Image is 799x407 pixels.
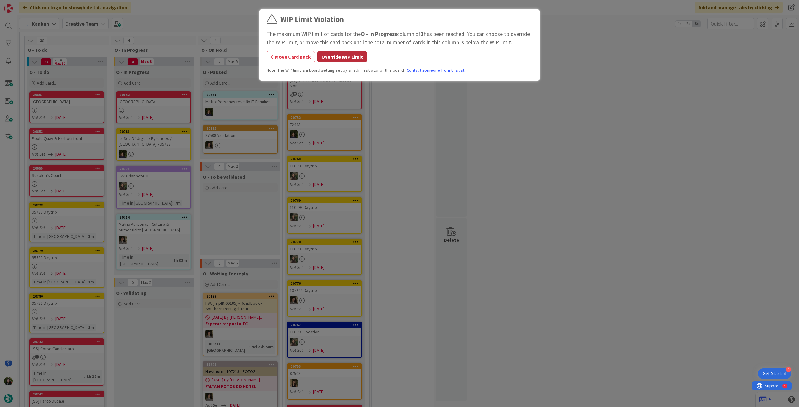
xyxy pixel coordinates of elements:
[407,67,465,74] a: Contact someone from this list.
[317,51,367,62] button: Override WIP Limit
[758,368,791,379] div: Open Get Started checklist, remaining modules: 4
[13,1,28,8] span: Support
[267,51,315,62] button: Move Card Back
[763,371,786,377] div: Get Started
[786,367,791,372] div: 4
[361,30,397,37] b: O - In Progress
[267,30,532,46] div: The maximum WIP limit of cards for the column of has been reached. You can choose to override the...
[32,2,34,7] div: 4
[267,67,532,74] div: Note: The WIP limit is a board setting set by an administrator of this board.
[421,30,424,37] b: 3
[280,14,344,25] div: WIP Limit Violation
